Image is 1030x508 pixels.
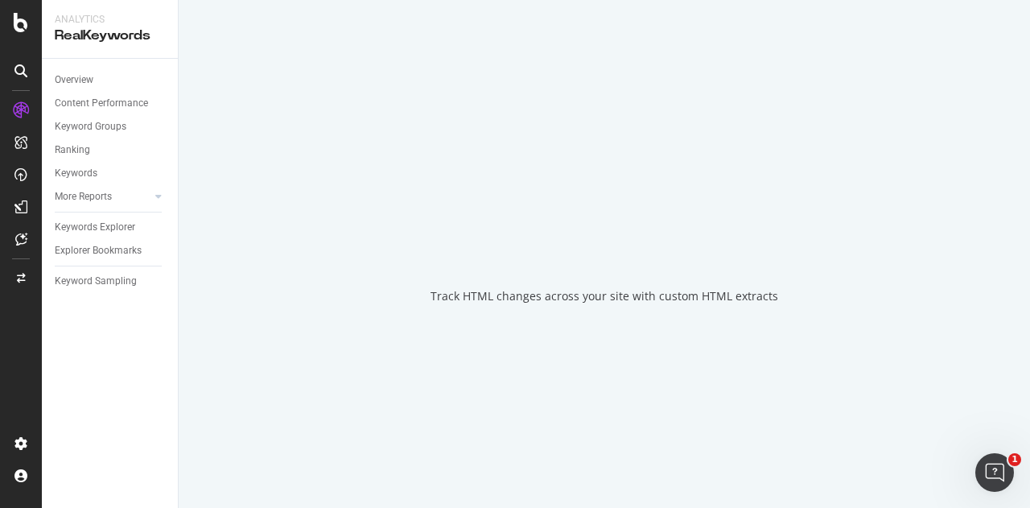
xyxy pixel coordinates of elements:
[55,273,167,290] a: Keyword Sampling
[1008,453,1021,466] span: 1
[55,273,137,290] div: Keyword Sampling
[55,188,150,205] a: More Reports
[55,118,167,135] a: Keyword Groups
[55,72,167,89] a: Overview
[55,219,167,236] a: Keywords Explorer
[55,72,93,89] div: Overview
[55,165,97,182] div: Keywords
[55,142,167,159] a: Ranking
[55,142,90,159] div: Ranking
[55,118,126,135] div: Keyword Groups
[55,95,167,112] a: Content Performance
[55,188,112,205] div: More Reports
[55,13,165,27] div: Analytics
[55,95,148,112] div: Content Performance
[55,219,135,236] div: Keywords Explorer
[55,27,165,45] div: RealKeywords
[431,288,778,304] div: Track HTML changes across your site with custom HTML extracts
[546,204,662,262] div: animation
[975,453,1014,492] iframe: Intercom live chat
[55,165,167,182] a: Keywords
[55,242,167,259] a: Explorer Bookmarks
[55,242,142,259] div: Explorer Bookmarks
